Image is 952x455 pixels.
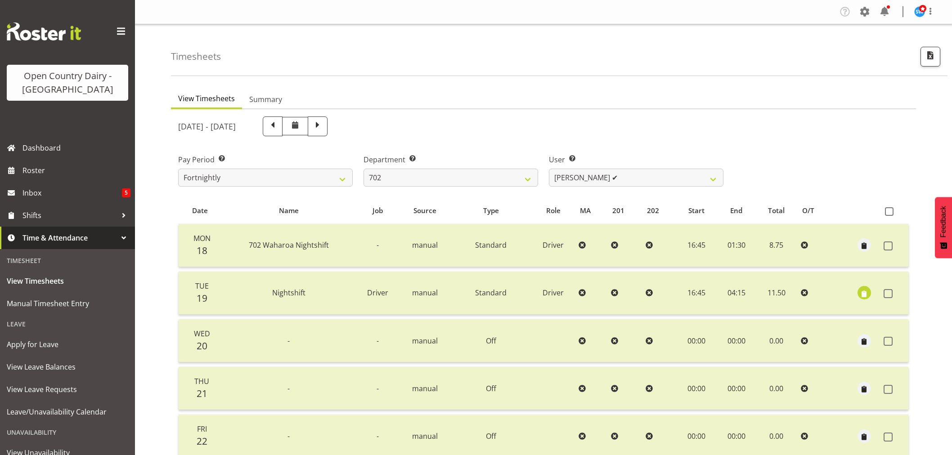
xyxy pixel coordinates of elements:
[802,205,814,216] span: O/T
[249,240,329,250] span: 702 Waharoa Nightshift
[22,141,130,155] span: Dashboard
[364,154,538,165] label: Department
[22,209,117,222] span: Shifts
[935,197,952,258] button: Feedback - Show survey
[412,431,438,441] span: manual
[412,336,438,346] span: manual
[756,224,797,267] td: 8.75
[197,339,207,352] span: 20
[249,94,282,105] span: Summary
[2,251,133,270] div: Timesheet
[197,244,207,257] span: 18
[7,22,81,40] img: Rosterit website logo
[367,288,388,298] span: Driver
[543,288,564,298] span: Driver
[939,206,948,237] span: Feedback
[279,205,299,216] span: Name
[193,233,211,243] span: Mon
[197,424,207,434] span: Fri
[7,274,128,288] span: View Timesheets
[7,360,128,374] span: View Leave Balances
[2,378,133,401] a: View Leave Requests
[2,423,133,442] div: Unavailability
[195,281,209,291] span: Tue
[7,338,128,351] span: Apply for Leave
[688,205,705,216] span: Start
[730,205,742,216] span: End
[22,164,130,177] span: Roster
[2,401,133,423] a: Leave/Unavailability Calendar
[122,188,130,197] span: 5
[914,6,925,17] img: steve-webb7510.jpg
[7,383,128,396] span: View Leave Requests
[717,272,756,315] td: 04:15
[22,231,117,245] span: Time & Attendance
[377,240,379,250] span: -
[580,205,591,216] span: MA
[287,336,290,346] span: -
[16,69,119,96] div: Open Country Dairy - [GEOGRAPHIC_DATA]
[450,319,531,362] td: Off
[2,315,133,333] div: Leave
[676,319,717,362] td: 00:00
[412,288,438,298] span: manual
[197,387,207,400] span: 21
[178,154,353,165] label: Pay Period
[756,367,797,410] td: 0.00
[377,384,379,393] span: -
[377,431,379,441] span: -
[756,272,797,315] td: 11.50
[412,384,438,393] span: manual
[197,435,207,447] span: 22
[413,205,436,216] span: Source
[377,336,379,346] span: -
[612,205,624,216] span: 201
[272,288,305,298] span: Nightshift
[717,367,756,410] td: 00:00
[2,270,133,292] a: View Timesheets
[676,367,717,410] td: 00:00
[194,329,210,339] span: Wed
[483,205,499,216] span: Type
[373,205,383,216] span: Job
[22,186,122,200] span: Inbox
[171,51,221,62] h4: Timesheets
[450,224,531,267] td: Standard
[647,205,659,216] span: 202
[2,292,133,315] a: Manual Timesheet Entry
[194,376,209,386] span: Thu
[7,297,128,310] span: Manual Timesheet Entry
[178,121,236,131] h5: [DATE] - [DATE]
[197,292,207,304] span: 19
[676,272,717,315] td: 16:45
[543,240,564,250] span: Driver
[412,240,438,250] span: manual
[192,205,208,216] span: Date
[178,93,235,104] span: View Timesheets
[7,405,128,419] span: Leave/Unavailability Calendar
[756,319,797,362] td: 0.00
[450,367,531,410] td: Off
[768,205,785,216] span: Total
[676,224,717,267] td: 16:45
[2,356,133,378] a: View Leave Balances
[549,154,723,165] label: User
[921,47,940,67] button: Export CSV
[717,319,756,362] td: 00:00
[546,205,561,216] span: Role
[450,272,531,315] td: Standard
[717,224,756,267] td: 01:30
[2,333,133,356] a: Apply for Leave
[287,384,290,393] span: -
[287,431,290,441] span: -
